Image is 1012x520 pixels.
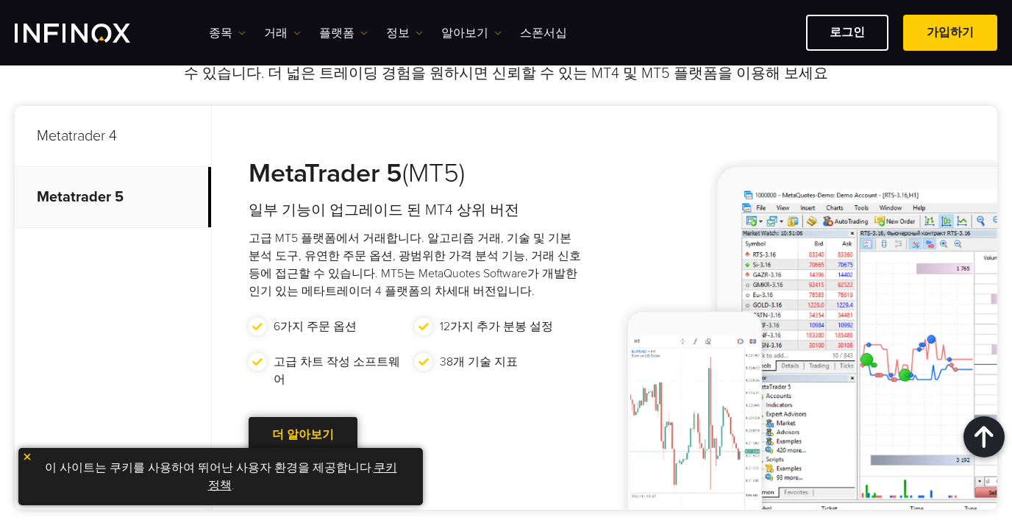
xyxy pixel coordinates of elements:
h4: 일부 기능이 업그레이드 된 MT4 상위 버전 [249,200,582,221]
a: 정보 [386,24,423,42]
a: 로그인 [806,15,888,51]
p: Metatrader 4 [15,106,211,167]
p: 고급 차트 작성 소프트웨어 [274,353,407,388]
p: 이 사이트는 쿠키를 사용하여 뛰어난 사용자 환경을 제공합니다. . [26,455,416,498]
a: 가입하기 [903,15,997,51]
a: 거래 [264,24,301,42]
a: 플랫폼 [319,24,368,42]
a: 종목 [209,24,246,42]
a: 더 알아보기 [249,417,357,453]
p: 6가지 주문 옵션 [274,318,357,335]
a: 스폰서십 [520,24,567,42]
p: 38개 기술 지표 [440,353,518,371]
p: 12가지 추가 분봉 설정 [440,318,553,335]
p: Metatrader 5 [15,167,211,228]
a: INFINOX Logo [15,24,165,43]
img: yellow close icon [22,452,32,462]
a: 알아보기 [441,24,502,42]
p: 고급 MT5 플랫폼에서 거래합니다. 알고리즘 거래, 기술 및 기본 분석 도구, 유연한 주문 옵션, 광범위한 가격 분석 기능, 거래 신호 등에 접근할 수 있습니다. MT5는 M... [249,229,582,300]
h3: (MT5) [249,157,582,190]
strong: MetaTrader 5 [249,157,402,189]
